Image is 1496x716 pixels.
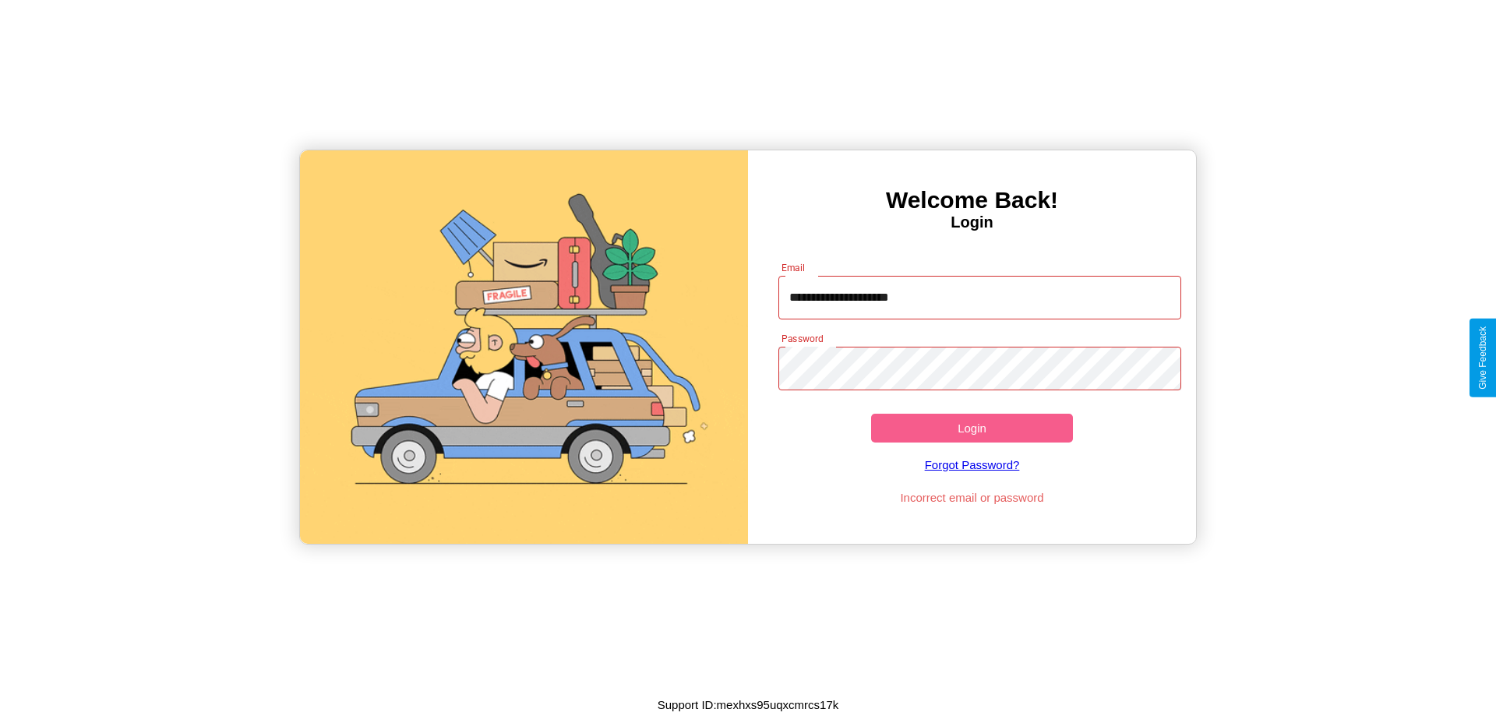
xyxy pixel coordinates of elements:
[1477,326,1488,390] div: Give Feedback
[300,150,748,544] img: gif
[748,213,1196,231] h4: Login
[871,414,1073,443] button: Login
[771,443,1174,487] a: Forgot Password?
[782,261,806,274] label: Email
[748,187,1196,213] h3: Welcome Back!
[771,487,1174,508] p: Incorrect email or password
[658,694,839,715] p: Support ID: mexhxs95uqxcmrcs17k
[782,332,823,345] label: Password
